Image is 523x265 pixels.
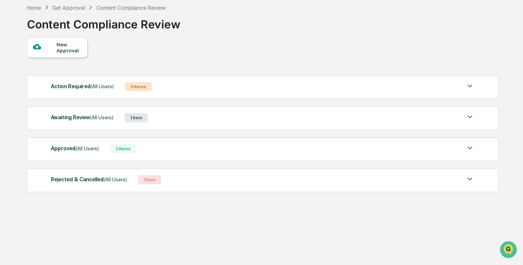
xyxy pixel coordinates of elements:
button: Start new chat [127,59,136,68]
div: 0 Items [125,82,152,91]
iframe: Open customer support [499,240,519,261]
img: caret [465,81,474,90]
div: New Approval [56,41,82,53]
div: 🗄️ [54,95,60,101]
div: Content Compliance Review [27,12,180,31]
span: (All Users) [76,145,99,151]
a: Powered byPylon [53,126,91,132]
a: 🔎Data Lookup [4,105,50,119]
div: We're available if you need us! [25,65,95,71]
img: caret [465,144,474,152]
div: Action Required [51,81,114,91]
img: caret [465,175,474,184]
div: Rejected & Cancelled [51,175,127,184]
div: Home [27,4,41,11]
span: Preclearance [15,94,48,102]
img: 1746055101610-c473b297-6a78-478c-a979-82029cc54cd1 [7,57,21,71]
span: Attestations [62,94,93,102]
span: (All Users) [91,83,114,89]
div: 2 Items [110,144,137,153]
a: 🖐️Preclearance [4,91,51,105]
p: How can we help? [7,16,136,28]
div: 🖐️ [7,95,13,101]
div: Start new chat [25,57,123,65]
span: (All Users) [90,114,113,120]
div: 🔎 [7,109,13,115]
div: Approved [51,144,99,153]
span: Pylon [74,127,91,132]
span: (All Users) [104,176,127,182]
div: Get Approval [52,4,85,11]
div: Content Compliance Review [97,4,165,11]
div: Awaiting Review [51,113,113,122]
a: 🗄️Attestations [51,91,96,105]
div: 1 Item [125,113,148,122]
img: caret [465,113,474,121]
div: 1 Item [138,175,161,184]
span: Data Lookup [15,108,47,116]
